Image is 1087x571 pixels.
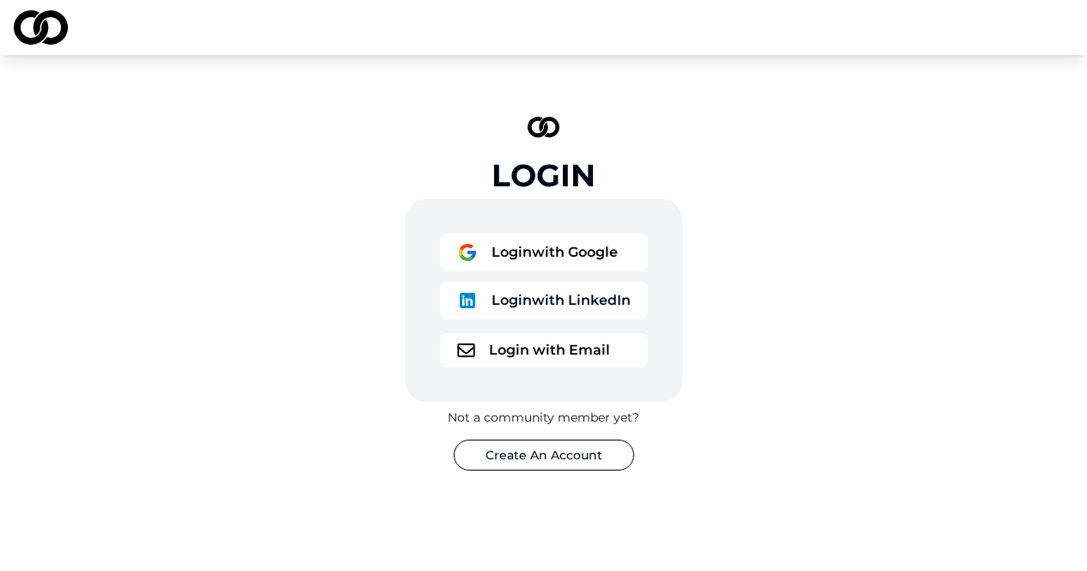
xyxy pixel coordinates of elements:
button: logoLogin with Email [440,333,648,368]
button: Create An Account [454,440,634,471]
div: Login [492,158,595,192]
img: logo [457,290,478,311]
img: logo [457,242,478,263]
button: logoLoginwith LinkedIn [440,282,648,319]
button: logoLoginwith Google [440,234,648,271]
img: logo [457,343,475,357]
img: logo [528,117,560,137]
img: logo [14,10,68,45]
div: Not a community member yet? [448,409,639,426]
